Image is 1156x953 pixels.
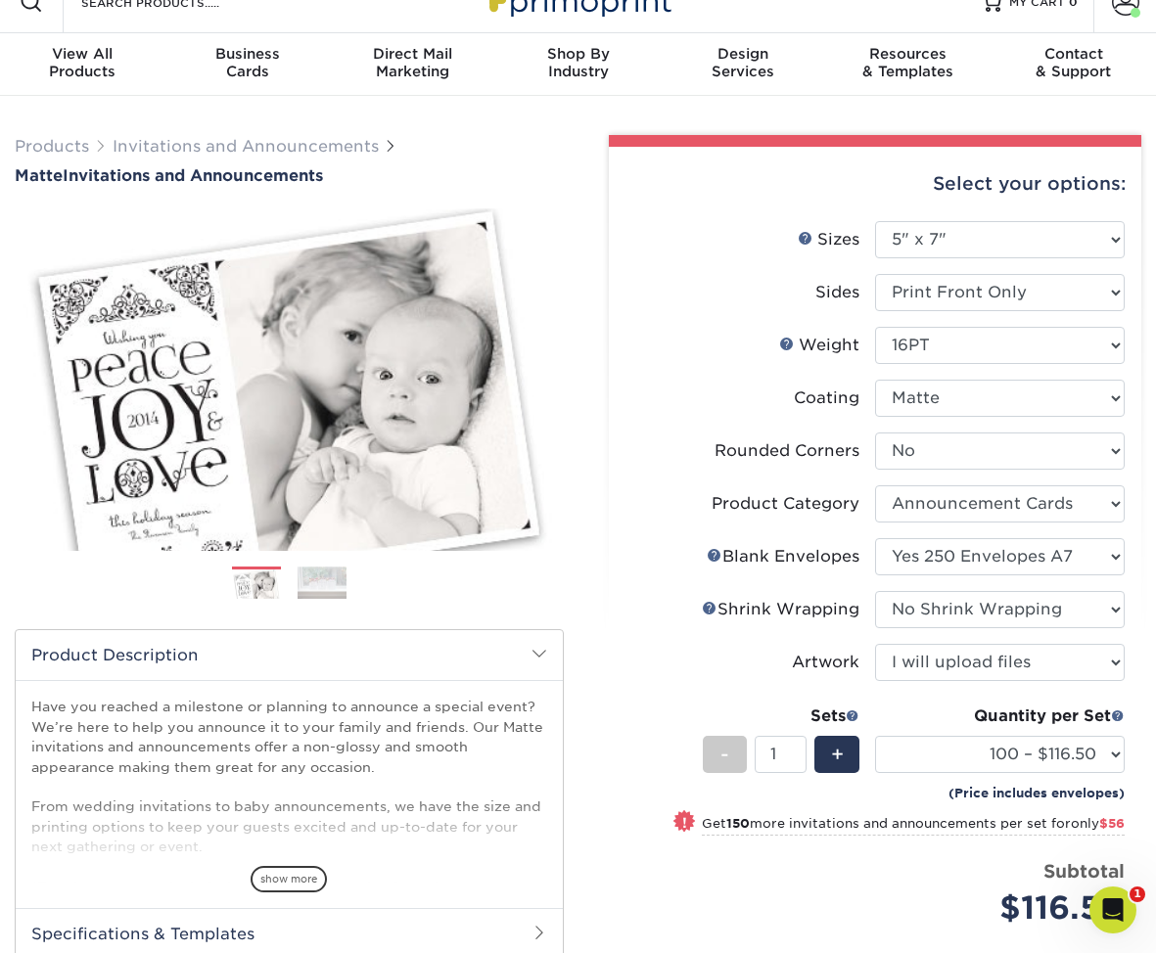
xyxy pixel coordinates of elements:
[495,33,661,96] a: Shop ByIndustry
[661,45,826,80] div: Services
[298,567,347,600] img: Invitations and Announcements 02
[779,334,859,357] div: Weight
[15,166,564,185] h1: Invitations and Announcements
[890,885,1125,931] div: $116.50
[826,45,992,63] span: Resources
[831,740,844,769] span: +
[707,545,859,568] div: Blank Envelopes
[165,45,331,63] span: Business
[991,45,1156,63] span: Contact
[703,704,859,728] div: Sets
[875,704,1125,728] div: Quantity per Set
[15,166,63,185] span: Matte
[113,137,379,156] a: Invitations and Announcements
[826,45,992,80] div: & Templates
[624,147,1127,221] div: Select your options:
[715,439,859,463] div: Rounded Corners
[726,816,750,831] strong: 150
[991,33,1156,96] a: Contact& Support
[702,816,1125,836] small: Get more invitations and announcements per set for
[31,697,547,916] p: Have you reached a milestone or planning to announce a special event? We’re here to help you anno...
[165,33,331,96] a: BusinessCards
[1071,816,1125,831] span: only
[495,45,661,80] div: Industry
[5,893,166,946] iframe: Google Customer Reviews
[826,33,992,96] a: Resources& Templates
[330,45,495,63] span: Direct Mail
[1089,886,1136,933] iframe: Intercom live chat
[15,190,564,569] img: Matte 01
[15,166,564,185] a: MatteInvitations and Announcements
[495,45,661,63] span: Shop By
[1043,860,1125,882] strong: Subtotal
[661,45,826,63] span: Design
[661,33,826,96] a: DesignServices
[702,598,859,621] div: Shrink Wrapping
[15,137,89,156] a: Products
[815,281,859,304] div: Sides
[1130,886,1145,902] span: 1
[165,45,331,80] div: Cards
[712,492,859,516] div: Product Category
[16,630,563,680] h2: Product Description
[1099,816,1125,831] span: $56
[330,45,495,80] div: Marketing
[232,567,281,602] img: Invitations and Announcements 01
[948,784,1125,802] small: (Price includes envelopes)
[794,386,859,410] div: Coating
[682,812,687,833] span: !
[251,866,327,892] span: show more
[720,740,729,769] span: -
[330,33,495,96] a: Direct MailMarketing
[792,651,859,674] div: Artwork
[991,45,1156,80] div: & Support
[798,228,859,251] div: Sizes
